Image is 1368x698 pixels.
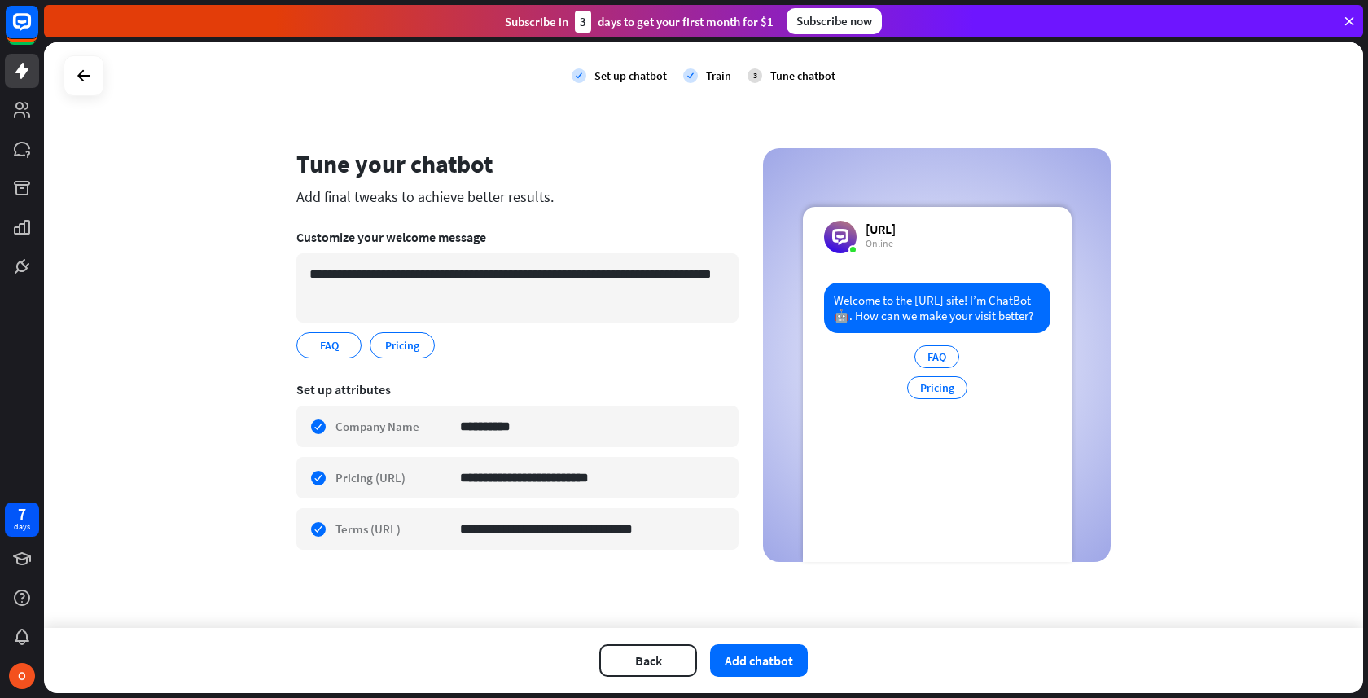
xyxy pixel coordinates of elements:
div: Subscribe in days to get your first month for $1 [505,11,774,33]
span: FAQ [318,336,340,354]
div: Set up attributes [296,381,739,397]
div: Set up chatbot [594,68,667,83]
div: Tune chatbot [770,68,835,83]
div: [URL] [866,221,896,237]
div: 3 [575,11,591,33]
div: 3 [748,68,762,83]
button: Add chatbot [710,644,808,677]
div: 7 [18,507,26,521]
div: days [14,521,30,533]
div: Customize your welcome message [296,229,739,245]
button: Open LiveChat chat widget [13,7,62,55]
div: FAQ [914,345,959,368]
span: Pricing [384,336,421,354]
div: Add final tweaks to achieve better results. [296,187,739,206]
a: 7 days [5,503,39,537]
div: Subscribe now [787,8,882,34]
div: Tune your chatbot [296,148,739,179]
div: Online [866,237,896,250]
button: Back [599,644,697,677]
div: Pricing [907,376,967,399]
div: Welcome to the [URL] site! I’m ChatBot 🤖. How can we make your visit better? [824,283,1050,333]
i: check [572,68,586,83]
i: check [683,68,698,83]
div: Train [706,68,731,83]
